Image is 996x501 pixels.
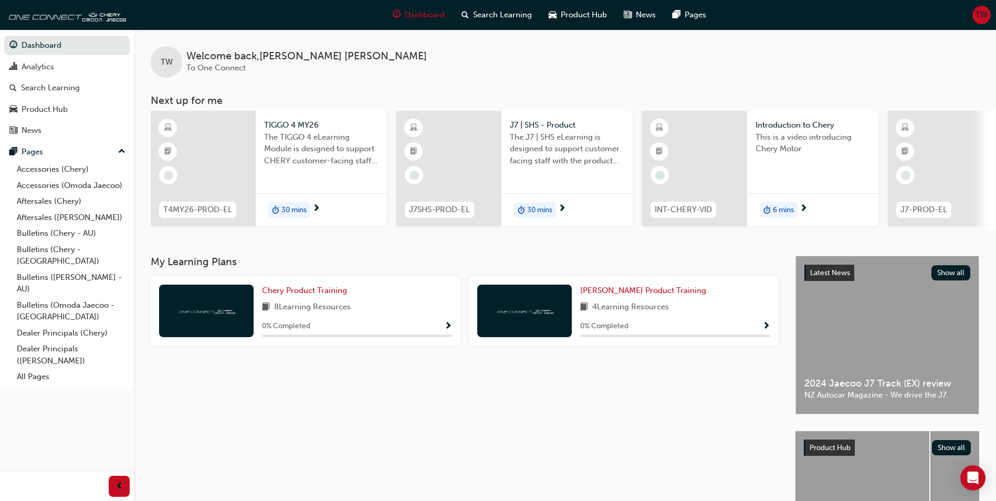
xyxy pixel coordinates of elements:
[901,121,909,135] span: learningResourceType_ELEARNING-icon
[5,4,126,25] a: oneconnect
[4,57,130,77] a: Analytics
[592,301,669,314] span: 4 Learning Resources
[656,121,663,135] span: learningResourceType_ELEARNING-icon
[518,203,525,217] span: duration-icon
[960,465,985,490] div: Open Intercom Messenger
[410,171,419,180] span: learningRecordVerb_NONE-icon
[804,265,970,281] a: Latest NewsShow all
[931,265,971,280] button: Show all
[624,8,632,22] span: news-icon
[763,203,771,217] span: duration-icon
[13,193,130,210] a: Aftersales (Chery)
[4,121,130,140] a: News
[580,285,710,297] a: [PERSON_NAME] Product Training
[22,146,43,158] div: Pages
[13,297,130,325] a: Bulletins (Omoda Jaecoo - [GEOGRAPHIC_DATA])
[151,111,387,226] a: T4MY26-PROD-ELTIGGO 4 MY26The TIGGO 4 eLearning Module is designed to support CHERY customer-faci...
[118,145,125,159] span: up-icon
[756,119,870,131] span: Introduction to Chery
[444,322,452,331] span: Show Progress
[262,285,351,297] a: Chery Product Training
[673,8,680,22] span: pages-icon
[22,124,41,137] div: News
[580,301,588,314] span: book-icon
[462,8,469,22] span: search-icon
[810,268,850,277] span: Latest News
[151,256,779,268] h3: My Learning Plans
[795,256,979,414] a: Latest NewsShow all2024 Jaecoo J7 Track (EX) reviewNZ Autocar Magazine - We drive the J7.
[685,9,706,21] span: Pages
[116,480,123,493] span: prev-icon
[762,322,770,331] span: Show Progress
[164,121,172,135] span: learningResourceType_ELEARNING-icon
[9,83,17,93] span: search-icon
[453,4,540,26] a: search-iconSearch Learning
[762,320,770,333] button: Show Progress
[972,6,991,24] button: TW
[4,100,130,119] a: Product Hub
[4,142,130,162] button: Pages
[262,286,347,295] span: Chery Product Training
[549,8,557,22] span: car-icon
[13,225,130,242] a: Bulletins (Chery - AU)
[405,9,445,21] span: Dashboard
[13,325,130,341] a: Dealer Principals (Chery)
[580,286,706,295] span: [PERSON_NAME] Product Training
[13,210,130,226] a: Aftersales ([PERSON_NAME])
[976,9,988,21] span: TW
[804,378,970,390] span: 2024 Jaecoo J7 Track (EX) review
[558,204,566,214] span: next-icon
[163,204,232,216] span: T4MY26-PROD-EL
[804,440,971,456] a: Product HubShow all
[9,105,17,114] span: car-icon
[561,9,607,21] span: Product Hub
[13,161,130,178] a: Accessories (Chery)
[9,41,17,50] span: guage-icon
[510,119,624,131] span: J7 | SHS - Product
[410,145,417,159] span: booktick-icon
[901,171,910,180] span: learningRecordVerb_NONE-icon
[655,171,665,180] span: learningRecordVerb_NONE-icon
[164,145,172,159] span: booktick-icon
[13,369,130,385] a: All Pages
[164,171,173,180] span: learningRecordVerb_NONE-icon
[810,443,851,452] span: Product Hub
[510,131,624,167] span: The J7 | SHS eLearning is designed to support customer facing staff with the product and sales in...
[13,269,130,297] a: Bulletins ([PERSON_NAME] - AU)
[473,9,532,21] span: Search Learning
[13,242,130,269] a: Bulletins (Chery - [GEOGRAPHIC_DATA])
[4,78,130,98] a: Search Learning
[9,62,17,72] span: chart-icon
[13,341,130,369] a: Dealer Principals ([PERSON_NAME])
[800,204,808,214] span: next-icon
[262,320,310,332] span: 0 % Completed
[656,145,663,159] span: booktick-icon
[410,121,417,135] span: learningResourceType_ELEARNING-icon
[393,8,401,22] span: guage-icon
[274,301,351,314] span: 8 Learning Resources
[615,4,664,26] a: news-iconNews
[9,148,17,157] span: pages-icon
[527,204,552,216] span: 30 mins
[13,178,130,194] a: Accessories (Omoda Jaecoo)
[409,204,470,216] span: J7SHS-PROD-EL
[264,131,379,167] span: The TIGGO 4 eLearning Module is designed to support CHERY customer-facing staff with the product ...
[396,111,633,226] a: J7SHS-PROD-ELJ7 | SHS - ProductThe J7 | SHS eLearning is designed to support customer facing staf...
[186,63,246,72] span: To One Connect
[4,36,130,55] a: Dashboard
[664,4,715,26] a: pages-iconPages
[384,4,453,26] a: guage-iconDashboard
[496,306,553,316] img: oneconnect
[312,204,320,214] span: next-icon
[134,95,996,107] h3: Next up for me
[4,34,130,142] button: DashboardAnalyticsSearch LearningProduct HubNews
[177,306,235,316] img: oneconnect
[642,111,878,226] a: INT-CHERY-VIDIntroduction to CheryThis is a video introducing Chery Motorduration-icon6 mins
[186,50,427,62] span: Welcome back , [PERSON_NAME] [PERSON_NAME]
[932,440,971,455] button: Show all
[22,103,68,116] div: Product Hub
[262,301,270,314] span: book-icon
[900,204,947,216] span: J7-PROD-EL
[161,56,173,68] span: TW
